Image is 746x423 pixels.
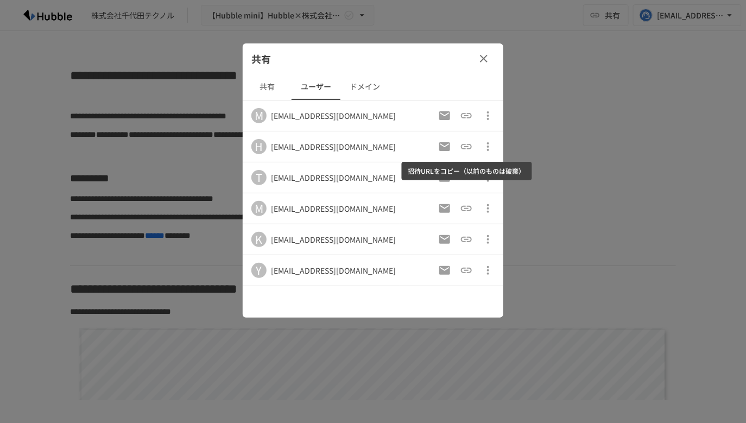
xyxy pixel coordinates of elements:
[251,170,267,185] div: T
[402,162,532,180] div: 招待URLをコピー（以前のものは破棄）
[251,232,267,247] div: K
[456,136,477,157] button: 招待URLをコピー（以前のものは破棄）
[456,105,477,127] button: 招待URLをコピー（以前のものは破棄）
[251,201,267,216] div: M
[243,74,292,100] button: 共有
[456,198,477,219] button: 招待URLをコピー（以前のものは破棄）
[434,260,456,281] button: 招待メールの再送
[271,203,396,214] div: [EMAIL_ADDRESS][DOMAIN_NAME]
[271,172,396,183] div: [EMAIL_ADDRESS][DOMAIN_NAME]
[251,108,267,123] div: M
[340,74,389,100] button: ドメイン
[434,229,456,250] button: 招待メールの再送
[271,110,396,121] div: [EMAIL_ADDRESS][DOMAIN_NAME]
[251,263,267,278] div: Y
[271,265,396,276] div: [EMAIL_ADDRESS][DOMAIN_NAME]
[251,139,267,154] div: H
[434,105,456,127] button: 招待メールの再送
[456,229,477,250] button: 招待URLをコピー（以前のものは破棄）
[243,43,503,74] div: 共有
[271,234,396,245] div: [EMAIL_ADDRESS][DOMAIN_NAME]
[292,74,340,100] button: ユーザー
[434,198,456,219] button: 招待メールの再送
[271,141,396,152] div: [EMAIL_ADDRESS][DOMAIN_NAME]
[456,260,477,281] button: 招待URLをコピー（以前のものは破棄）
[434,136,456,157] button: 招待メールの再送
